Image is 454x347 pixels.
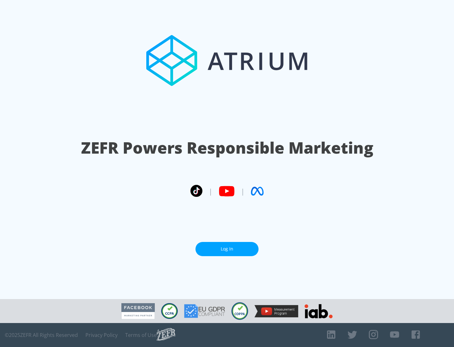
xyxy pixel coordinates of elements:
img: YouTube Measurement Program [254,305,298,317]
a: Log In [195,242,259,256]
img: CCPA Compliant [161,303,178,319]
img: Facebook Marketing Partner [121,303,155,319]
span: © 2025 ZEFR All Rights Reserved [5,332,78,338]
a: Terms of Use [125,332,157,338]
span: | [241,186,245,196]
img: COPPA Compliant [231,302,248,320]
img: IAB [305,304,333,318]
h1: ZEFR Powers Responsible Marketing [81,137,373,159]
span: | [209,186,212,196]
img: GDPR Compliant [184,304,225,318]
a: Privacy Policy [85,332,118,338]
